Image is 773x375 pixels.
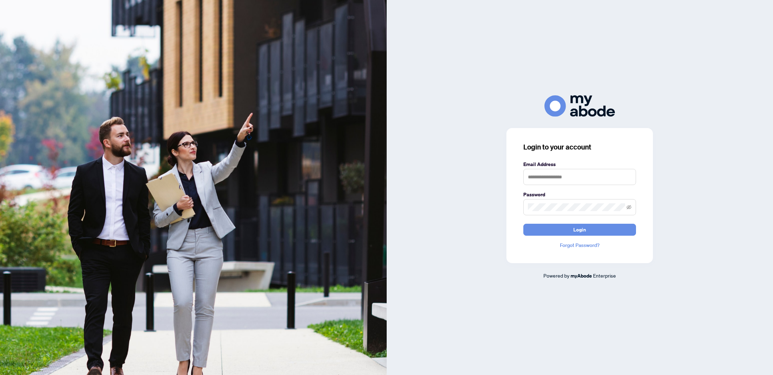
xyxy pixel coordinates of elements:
[523,191,636,198] label: Password
[626,205,631,210] span: eye-invisible
[573,224,586,235] span: Login
[593,272,616,279] span: Enterprise
[523,142,636,152] h3: Login to your account
[571,272,592,280] a: myAbode
[523,224,636,236] button: Login
[544,95,615,117] img: ma-logo
[523,241,636,249] a: Forgot Password?
[523,160,636,168] label: Email Address
[543,272,569,279] span: Powered by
